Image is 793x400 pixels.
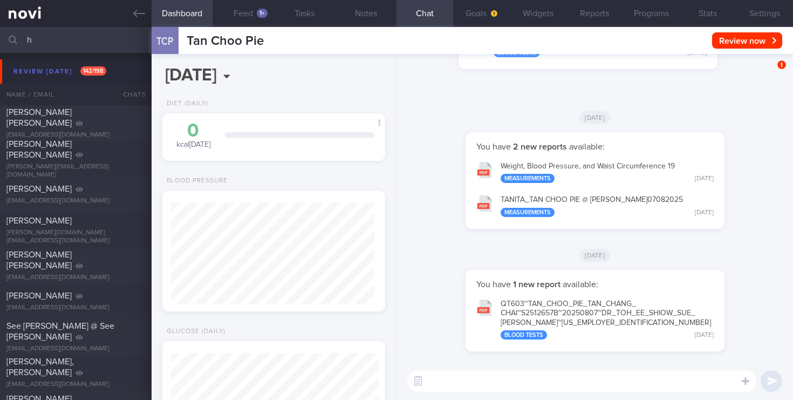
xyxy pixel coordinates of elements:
div: TANITA_ TAN CHOO PIE @ [PERSON_NAME] 07082025 [501,195,714,217]
div: [DATE] [695,331,714,340]
div: Weight, Blood Pressure, and Waist Circumference 19 [501,162,714,184]
div: [PERSON_NAME][DOMAIN_NAME][EMAIL_ADDRESS][DOMAIN_NAME] [6,229,145,245]
span: [DATE] [579,249,610,262]
span: [PERSON_NAME] [6,185,72,193]
strong: 2 new reports [511,143,569,151]
button: QT603~TAN_CHOO_PIE_TAN_CHANG_CHAI~S2512657B~20250807~DR_TOH_EE_SHIOW_SUE_[PERSON_NAME]~[US_EMPLOY... [471,293,719,345]
span: [PERSON_NAME] [PERSON_NAME] [6,250,72,270]
div: Review [DATE] [11,64,109,79]
span: 142 / 198 [80,66,106,76]
div: Blood Tests [501,330,547,340]
span: [DATE] [579,111,610,124]
div: [EMAIL_ADDRESS][DOMAIN_NAME] [6,131,145,139]
span: See [PERSON_NAME] @ See [PERSON_NAME] [6,322,114,341]
p: You have available: [476,141,714,152]
div: Blood Pressure [162,177,228,185]
div: TCP [149,21,181,62]
span: [PERSON_NAME] [PERSON_NAME] [6,140,72,159]
div: [PERSON_NAME][EMAIL_ADDRESS][DOMAIN_NAME] [6,163,145,179]
div: Measurements [501,174,555,183]
div: Chats [108,84,152,105]
div: Glucose (Daily) [162,328,225,336]
div: kcal [DATE] [173,121,214,150]
div: [EMAIL_ADDRESS][DOMAIN_NAME] [6,274,145,282]
div: [EMAIL_ADDRESS][DOMAIN_NAME] [6,304,145,312]
p: You have available: [476,279,714,290]
div: Measurements [501,208,555,217]
button: Weight, Blood Pressure, and Waist Circumference 19 Measurements [DATE] [471,155,719,189]
span: [PERSON_NAME] [PERSON_NAME] [6,108,72,127]
button: TANITA_TAN CHOO PIE @ [PERSON_NAME]07082025 Measurements [DATE] [471,188,719,222]
button: Review now [712,32,782,49]
span: [PERSON_NAME], [PERSON_NAME] [6,357,74,377]
div: [EMAIL_ADDRESS][DOMAIN_NAME] [6,381,145,389]
div: [DATE] [695,175,714,183]
div: [EMAIL_ADDRESS][DOMAIN_NAME] [6,345,145,353]
div: 1+ [257,9,268,18]
div: [EMAIL_ADDRESS][DOMAIN_NAME] [6,197,145,205]
strong: 1 new report [511,280,563,289]
div: Diet (Daily) [162,100,208,108]
span: [PERSON_NAME] [6,216,72,225]
div: [DATE] [695,209,714,217]
div: 0 [173,121,214,140]
span: Tan Choo Pie [187,35,264,48]
div: QT603~TAN_ CHOO_ PIE_ TAN_ CHANG_ CHAI~S2512657B~20250807~DR_ TOH_ EE_ SHIOW_ SUE_ [PERSON_NAME]~... [501,300,714,340]
span: [PERSON_NAME] [6,291,72,300]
